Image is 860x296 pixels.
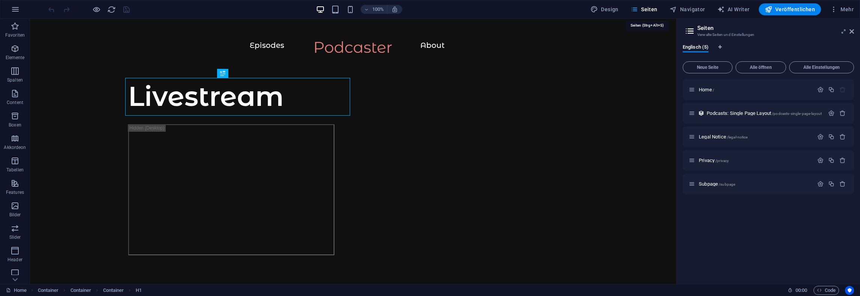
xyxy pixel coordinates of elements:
p: Elemente [6,55,25,61]
button: Usercentrics [845,286,854,295]
p: Tabellen [6,167,24,173]
button: Veröffentlichen [759,3,821,15]
span: Klick, um Seite zu öffnen [699,158,729,163]
button: Navigator [667,3,708,15]
h6: Session-Zeit [788,286,808,295]
i: Seite neu laden [107,5,116,14]
div: Einstellungen [828,110,835,116]
span: Alle öffnen [739,65,783,70]
button: Code [814,286,839,295]
nav: breadcrumb [38,286,142,295]
i: Bei Größenänderung Zoomstufe automatisch an das gewählte Gerät anpassen. [391,6,398,13]
button: Seiten [628,3,661,15]
p: Bilder [9,212,21,218]
div: Duplizieren [828,134,835,140]
div: Einstellungen [817,157,824,164]
p: Content [7,100,23,106]
button: Alle öffnen [736,61,786,73]
div: Entfernen [839,110,846,116]
div: Einstellungen [817,134,824,140]
h6: 100% [372,5,384,14]
p: Features [6,189,24,195]
div: Podcasts: Single Page Layout/podcasts-single-page-layout [704,111,824,116]
span: Alle Einstellungen [793,65,851,70]
span: Veröffentlichen [765,6,815,13]
span: Klick zum Auswählen. Doppelklick zum Bearbeiten [103,286,124,295]
button: Neue Seite [683,61,733,73]
span: Mehr [830,6,854,13]
button: Alle Einstellungen [789,61,854,73]
span: Klick, um Seite zu öffnen [699,87,714,92]
button: Mehr [827,3,857,15]
p: Akkordeon [4,144,26,150]
span: Klick, um Seite zu öffnen [699,134,748,140]
a: Klick, um Auswahl aufzuheben. Doppelklick öffnet Seitenverwaltung [6,286,27,295]
span: / [713,88,714,92]
div: Duplizieren [828,86,835,93]
p: Header [7,257,22,263]
span: Klick zum Auswählen. Doppelklick zum Bearbeiten [38,286,59,295]
span: /podcasts-single-page-layout [772,112,822,116]
span: AI Writer [717,6,750,13]
div: Home/ [697,87,814,92]
div: Design (Strg+Alt+Y) [587,3,622,15]
button: reload [107,5,116,14]
span: /subpage [719,182,735,186]
span: Klick, um Seite zu öffnen [699,181,735,187]
div: Subpage/subpage [697,181,814,186]
span: Seiten [631,6,658,13]
span: Klick zum Auswählen. Doppelklick zum Bearbeiten [70,286,91,295]
div: Die Startseite kann nicht gelöscht werden [839,86,846,93]
span: /privacy [715,159,729,163]
button: Klicke hier, um den Vorschau-Modus zu verlassen [92,5,101,14]
div: Sprachen-Tabs [683,44,854,58]
div: Legal Notice/legal-notice [697,134,814,139]
div: Dieses Layout wird als Template für alle Einträge dieser Collection genutzt (z.B. ein Blog Post).... [698,110,704,116]
div: Duplizieren [828,181,835,187]
h3: Verwalte Seiten und Einstellungen [697,31,839,38]
div: Einstellungen [817,181,824,187]
span: /legal-notice [727,135,748,139]
span: : [801,287,802,293]
div: Entfernen [839,157,846,164]
p: Slider [9,234,21,240]
p: Spalten [7,77,23,83]
span: 00 00 [796,286,807,295]
div: Entfernen [839,181,846,187]
h2: Seiten [697,25,854,31]
button: 100% [361,5,387,14]
span: Klick, um Seite zu öffnen [707,110,822,116]
p: Favoriten [5,32,25,38]
button: AI Writer [714,3,753,15]
p: Boxen [9,122,21,128]
span: Neue Seite [686,65,729,70]
span: Navigator [670,6,705,13]
span: Design [590,6,619,13]
div: Duplizieren [828,157,835,164]
div: Einstellungen [817,86,824,93]
div: Privacy/privacy [697,158,814,163]
div: Entfernen [839,134,846,140]
span: Englisch (5) [683,43,709,53]
button: Design [587,3,622,15]
span: Klick zum Auswählen. Doppelklick zum Bearbeiten [136,286,142,295]
span: Code [817,286,836,295]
